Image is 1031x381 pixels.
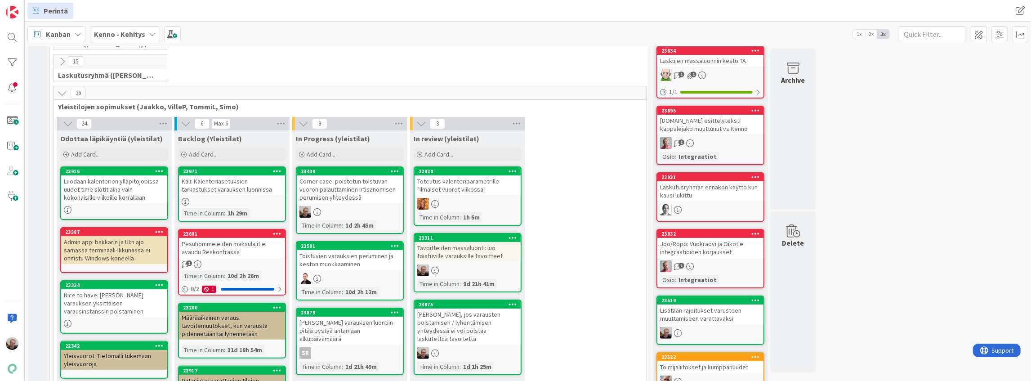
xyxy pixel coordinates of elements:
[415,309,521,345] div: [PERSON_NAME], jos varausten poistamisen / lyhentämisen yhteydessä ei voi poistaa laskutettua tav...
[419,168,521,175] div: 22920
[417,362,460,372] div: Time in Column
[675,152,676,161] span: :
[657,296,763,324] div: 23519Lisätään rajoitukset varusteen muuttamiseen varattavaksi
[191,284,199,294] span: 0 / 2
[424,150,453,158] span: Add Card...
[65,282,167,288] div: 23324
[657,137,763,149] div: HJ
[342,287,343,297] span: :
[297,317,403,345] div: [PERSON_NAME] varauksen luontiin pitää pystyä antamaan alkupäivämäärä
[225,271,261,281] div: 10d 2h 26m
[183,305,285,311] div: 23200
[182,271,224,281] div: Time in Column
[178,134,242,143] span: Backlog (Yleistilat)
[415,300,521,345] div: 23875[PERSON_NAME], jos varausten poistamisen / lyhentämisen yhteydessä ei voi poistaa laskutettu...
[214,121,228,126] div: Max 6
[415,347,521,359] div: JH
[76,118,92,129] span: 24
[669,87,678,97] span: 1 / 1
[297,242,403,250] div: 23501
[657,238,763,258] div: Joo/Ropo: Vuokraovi ja Oikotie integraatioiden korjaukset
[415,300,521,309] div: 23875
[460,212,461,222] span: :
[297,309,403,317] div: 23879
[61,167,167,175] div: 23916
[415,167,521,195] div: 22920Toteutus kalenteriparametrille "ilmaiset vuorot viikossa"
[461,212,482,222] div: 1h 5m
[415,198,521,210] div: TL
[782,238,804,248] div: Delete
[660,152,675,161] div: Osio
[183,231,285,237] div: 23681
[179,167,285,195] div: 23971Käli: Kalenteriasetuksien tarkastukset varauksen luonnissa
[61,228,167,236] div: 23587
[461,279,497,289] div: 9d 21h 41m
[660,275,675,285] div: Osio
[19,1,41,12] span: Support
[61,350,167,370] div: Yleisvuorot: Tietomalli tukemaan yleisvuoroja
[179,230,285,258] div: 23681Pesuhommeleiden maksulajit ei avaudu Reskontrassa
[417,198,429,210] img: TL
[657,115,763,134] div: [DOMAIN_NAME] esittelyteksti kappalejako muuttunut vs Kenno
[415,234,521,262] div: 23311Tavoitteiden massaluonti: luo toistuville varauksille tavoitteet
[415,175,521,195] div: Toteutus kalenteriparametrille "ilmaiset vuorot viikossa"
[58,102,635,111] span: Yleistilojen sopimukset (Jaakko, VilleP, TommiL, Simo)
[865,30,877,39] span: 2x
[61,281,167,289] div: 23324
[661,174,763,180] div: 23931
[179,367,285,375] div: 22917
[46,29,71,40] span: Kanban
[343,287,379,297] div: 10d 2h 12m
[430,118,445,129] span: 3
[657,327,763,339] div: JH
[182,345,224,355] div: Time in Column
[657,107,763,115] div: 23895
[61,228,167,264] div: 23587Admin app: bäkkärin ja UI:n ajo samassa terminaali-ikkunassa ei onnistu Windows-koneella
[657,204,763,215] div: PH
[225,208,250,218] div: 1h 29m
[657,230,763,238] div: 23832
[657,55,763,67] div: Laskujen massaluonnin kesto TA
[71,150,100,158] span: Add Card...
[179,312,285,340] div: Määräaikainen varaus: tavoitemuutokset, kun varausta pidennetään tai lyhennetään
[179,283,285,295] div: 0/21
[661,108,763,114] div: 23895
[877,30,889,39] span: 3x
[343,220,376,230] div: 1d 2h 45m
[678,139,684,145] span: 1
[299,287,342,297] div: Time in Column
[68,56,83,67] span: 15
[61,342,167,370] div: 22342Yleisvuorot: Tietomalli tukemaan yleisvuoroja
[6,337,18,350] img: JH
[342,362,343,372] span: :
[657,107,763,134] div: 23895[DOMAIN_NAME] esittelyteksti kappalejako muuttunut vs Kenno
[657,230,763,258] div: 23832Joo/Ropo: Vuokraovi ja Oikotie integraatioiden korjaukset
[297,175,403,203] div: Corner case: poistetun toistuvan vuoron palauttaminen irtisanomisen perumisen yhteydessä
[299,362,342,372] div: Time in Column
[657,260,763,272] div: HJ
[65,168,167,175] div: 23916
[179,175,285,195] div: Käli: Kalenteriasetuksien tarkastukset varauksen luonnissa
[415,234,521,242] div: 23311
[678,263,684,269] span: 1
[301,309,403,316] div: 23879
[417,279,460,289] div: Time in Column
[461,362,494,372] div: 1d 1h 25m
[186,260,192,266] span: 2
[661,297,763,304] div: 23519
[71,88,86,99] span: 36
[661,354,763,360] div: 23522
[61,342,167,350] div: 22342
[296,134,370,143] span: In Progress (yleistilat)
[657,353,763,373] div: 23522Toimijaliitokset ja kumppanuudet
[661,48,763,54] div: 23834
[6,363,18,375] img: avatar
[179,167,285,175] div: 23971
[460,362,461,372] span: :
[660,69,672,81] img: AN
[657,296,763,305] div: 23519
[179,230,285,238] div: 23681
[61,236,167,264] div: Admin app: bäkkärin ja UI:n ajo samassa terminaali-ikkunassa ei onnistu Windows-koneella
[419,301,521,308] div: 23875
[189,150,218,158] span: Add Card...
